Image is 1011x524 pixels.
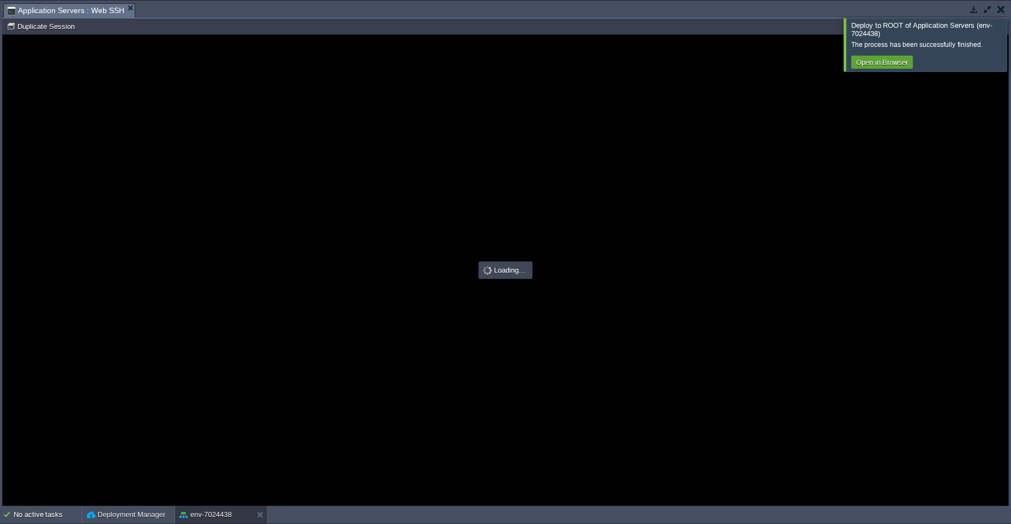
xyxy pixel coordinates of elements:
[851,21,992,38] span: Deploy to ROOT of Application Servers (env-7024438)
[7,4,124,17] span: Application Servers : Web SSH
[480,263,531,278] div: Loading...
[7,21,78,31] button: Duplicate Session
[851,40,1004,49] div: The process has been successfully finished.
[87,509,165,520] button: Deployment Manager
[853,57,911,67] button: Open in Browser
[179,509,232,520] button: env-7024438
[14,506,82,523] div: No active tasks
